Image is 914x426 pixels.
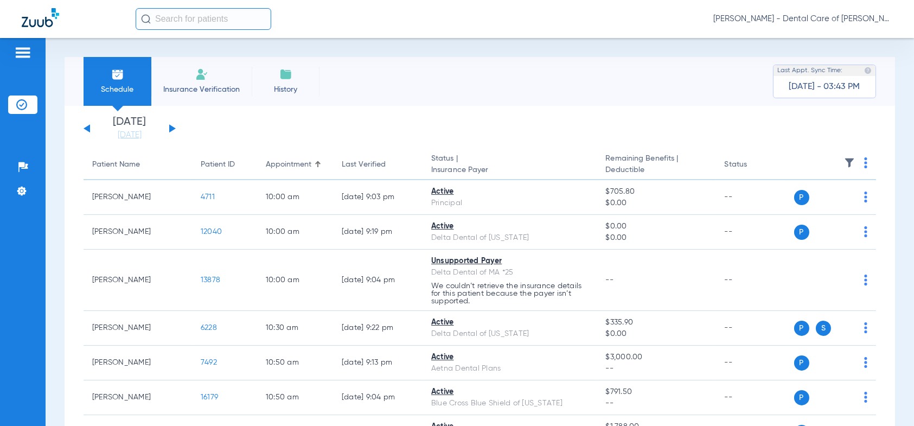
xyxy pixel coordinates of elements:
[333,180,423,215] td: [DATE] 9:03 PM
[333,380,423,415] td: [DATE] 9:04 PM
[201,393,218,401] span: 16179
[257,311,333,346] td: 10:30 AM
[431,198,588,209] div: Principal
[97,117,162,141] li: [DATE]
[816,321,831,336] span: S
[864,357,867,368] img: group-dot-blue.svg
[84,180,192,215] td: [PERSON_NAME]
[431,317,588,328] div: Active
[431,232,588,244] div: Delta Dental of [US_STATE]
[864,226,867,237] img: group-dot-blue.svg
[864,192,867,202] img: group-dot-blue.svg
[844,157,855,168] img: filter.svg
[777,65,842,76] span: Last Appt. Sync Time:
[431,386,588,398] div: Active
[431,398,588,409] div: Blue Cross Blue Shield of [US_STATE]
[605,186,707,198] span: $705.80
[266,159,311,170] div: Appointment
[266,159,324,170] div: Appointment
[84,311,192,346] td: [PERSON_NAME]
[257,380,333,415] td: 10:50 AM
[159,84,244,95] span: Insurance Verification
[605,232,707,244] span: $0.00
[794,225,809,240] span: P
[431,164,588,176] span: Insurance Payer
[605,317,707,328] span: $335.90
[201,324,217,332] span: 6228
[716,311,789,346] td: --
[713,14,892,24] span: [PERSON_NAME] - Dental Care of [PERSON_NAME]
[14,46,31,59] img: hamburger-icon
[431,256,588,267] div: Unsupported Payer
[864,67,872,74] img: last sync help info
[201,193,215,201] span: 4711
[195,68,208,81] img: Manual Insurance Verification
[597,150,715,180] th: Remaining Benefits |
[605,198,707,209] span: $0.00
[201,159,248,170] div: Patient ID
[279,68,292,81] img: History
[97,130,162,141] a: [DATE]
[431,267,588,278] div: Delta Dental of MA *25
[605,398,707,409] span: --
[605,276,613,284] span: --
[333,250,423,311] td: [DATE] 9:04 PM
[92,159,183,170] div: Patient Name
[201,276,220,284] span: 13878
[794,321,809,336] span: P
[431,186,588,198] div: Active
[423,150,597,180] th: Status |
[431,352,588,363] div: Active
[716,215,789,250] td: --
[342,159,414,170] div: Last Verified
[716,180,789,215] td: --
[333,311,423,346] td: [DATE] 9:22 PM
[431,282,588,305] p: We couldn’t retrieve the insurance details for this patient because the payer isn’t supported.
[716,150,789,180] th: Status
[84,380,192,415] td: [PERSON_NAME]
[864,392,867,403] img: group-dot-blue.svg
[789,81,860,92] span: [DATE] - 03:43 PM
[111,68,124,81] img: Schedule
[84,346,192,380] td: [PERSON_NAME]
[92,84,143,95] span: Schedule
[864,157,867,168] img: group-dot-blue.svg
[431,328,588,340] div: Delta Dental of [US_STATE]
[794,390,809,405] span: P
[716,250,789,311] td: --
[605,164,707,176] span: Deductible
[605,221,707,232] span: $0.00
[716,380,789,415] td: --
[22,8,59,27] img: Zuub Logo
[864,322,867,333] img: group-dot-blue.svg
[605,363,707,374] span: --
[84,250,192,311] td: [PERSON_NAME]
[257,250,333,311] td: 10:00 AM
[257,346,333,380] td: 10:50 AM
[864,275,867,285] img: group-dot-blue.svg
[257,215,333,250] td: 10:00 AM
[333,346,423,380] td: [DATE] 9:13 PM
[201,228,222,236] span: 12040
[257,180,333,215] td: 10:00 AM
[342,159,386,170] div: Last Verified
[136,8,271,30] input: Search for patients
[260,84,311,95] span: History
[92,159,140,170] div: Patient Name
[84,215,192,250] td: [PERSON_NAME]
[605,328,707,340] span: $0.00
[605,386,707,398] span: $791.50
[431,363,588,374] div: Aetna Dental Plans
[333,215,423,250] td: [DATE] 9:19 PM
[141,14,151,24] img: Search Icon
[201,359,217,366] span: 7492
[716,346,789,380] td: --
[431,221,588,232] div: Active
[794,355,809,371] span: P
[794,190,809,205] span: P
[605,352,707,363] span: $3,000.00
[201,159,235,170] div: Patient ID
